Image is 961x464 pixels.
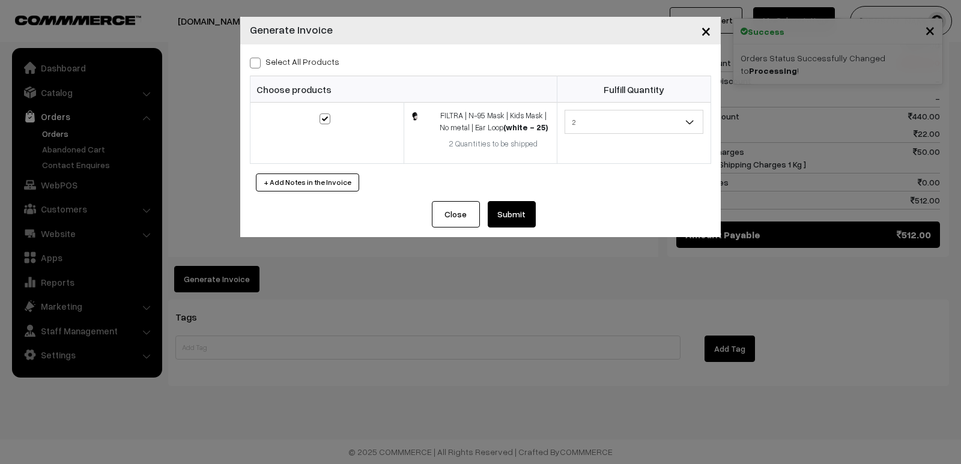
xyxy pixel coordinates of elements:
[250,55,339,68] label: Select all Products
[437,110,550,133] div: FILTRA | N-95 Mask | Kids Mask | No metal | Ear Loop
[437,138,550,150] div: 2 Quantities to be shipped
[557,76,711,103] th: Fulfill Quantity
[565,110,703,134] span: 2
[701,19,711,41] span: ×
[565,112,703,133] span: 2
[250,76,557,103] th: Choose products
[432,201,480,227] button: Close
[411,112,419,121] img: 17402283912099WHI0.png
[503,122,548,132] strong: (white - 25)
[256,173,359,191] button: + Add Notes in the Invoice
[691,12,721,49] button: Close
[488,201,536,227] button: Submit
[250,22,333,38] h4: Generate Invoice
